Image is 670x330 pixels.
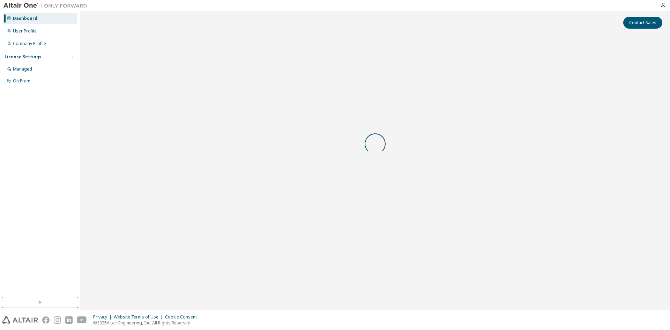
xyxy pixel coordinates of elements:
div: Managed [13,66,32,72]
div: On Prem [13,78,30,84]
button: Contact Sales [623,17,662,29]
div: License Settings [5,54,42,60]
img: linkedin.svg [65,316,73,324]
img: youtube.svg [77,316,87,324]
div: User Profile [13,28,37,34]
div: Cookie Consent [165,314,201,320]
div: Dashboard [13,16,37,21]
p: © 2025 Altair Engineering, Inc. All Rights Reserved. [93,320,201,326]
img: facebook.svg [42,316,50,324]
img: instagram.svg [54,316,61,324]
div: Privacy [93,314,114,320]
div: Website Terms of Use [114,314,165,320]
img: Altair One [3,2,91,9]
div: Company Profile [13,41,46,46]
img: altair_logo.svg [2,316,38,324]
